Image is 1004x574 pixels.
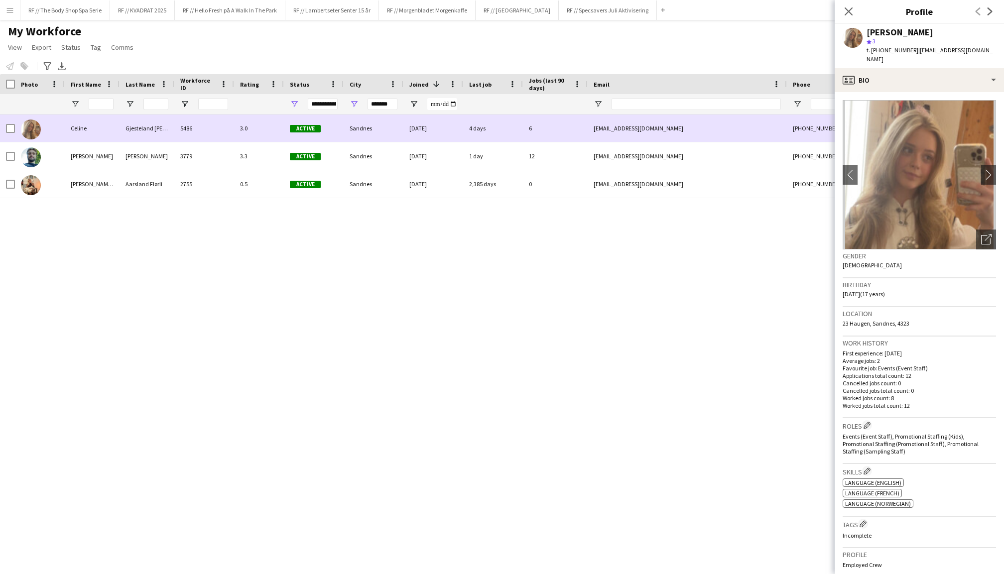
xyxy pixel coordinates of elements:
div: 1 day [463,142,523,170]
span: Language (Norwegian) [845,500,911,507]
span: | [EMAIL_ADDRESS][DOMAIN_NAME] [867,46,993,63]
p: Applications total count: 12 [843,372,996,379]
p: Employed Crew [843,561,996,569]
button: RF // Morgenbladet Morgenkaffe [379,0,476,20]
p: Favourite job: Events (Event Staff) [843,364,996,372]
span: Language (French) [845,489,899,497]
button: Open Filter Menu [290,100,299,109]
a: Comms [107,41,137,54]
app-action-btn: Advanced filters [41,60,53,72]
div: Sandnes [344,142,403,170]
div: Bio [835,68,1004,92]
span: Status [290,81,309,88]
div: Gjesteland [PERSON_NAME] [120,115,174,142]
div: [PHONE_NUMBER] [787,170,914,198]
span: My Workforce [8,24,81,39]
p: Average jobs: 2 [843,357,996,364]
input: Email Filter Input [612,98,781,110]
button: Open Filter Menu [125,100,134,109]
span: Email [594,81,610,88]
h3: Location [843,309,996,318]
button: Open Filter Menu [594,100,603,109]
div: Sandnes [344,170,403,198]
div: [EMAIL_ADDRESS][DOMAIN_NAME] [588,142,787,170]
p: Worked jobs total count: 12 [843,402,996,409]
img: Sara Naomi Aarsland Flørli [21,175,41,195]
div: Celine [65,115,120,142]
button: Open Filter Menu [180,100,189,109]
div: [PERSON_NAME] [65,142,120,170]
span: Active [290,125,321,132]
button: RF // [GEOGRAPHIC_DATA] [476,0,559,20]
span: Last Name [125,81,155,88]
span: View [8,43,22,52]
div: [PHONE_NUMBER] [787,115,914,142]
div: 0 [523,170,588,198]
button: Open Filter Menu [350,100,359,109]
img: Anders Lerang Larsen [21,147,41,167]
span: Last job [469,81,492,88]
div: Open photos pop-in [976,230,996,249]
div: 6 [523,115,588,142]
span: Events (Event Staff), Promotional Staffing (Kids), Promotional Staffing (Promotional Staff), Prom... [843,433,979,455]
button: RF // KVADRAT 2025 [110,0,175,20]
span: 3 [873,37,876,45]
div: 3779 [174,142,234,170]
span: [DEMOGRAPHIC_DATA] [843,261,902,269]
p: Cancelled jobs total count: 0 [843,387,996,394]
input: Last Name Filter Input [143,98,168,110]
h3: Profile [835,5,1004,18]
button: Open Filter Menu [793,100,802,109]
div: [PERSON_NAME] [867,28,933,37]
div: 3.0 [234,115,284,142]
p: First experience: [DATE] [843,349,996,357]
div: [PHONE_NUMBER] [787,142,914,170]
input: Phone Filter Input [811,98,908,110]
div: [DATE] [403,170,463,198]
input: Workforce ID Filter Input [198,98,228,110]
button: Open Filter Menu [409,100,418,109]
div: [DATE] [403,142,463,170]
span: Language (English) [845,479,901,486]
a: Status [57,41,85,54]
div: 0.5 [234,170,284,198]
span: [DATE] (17 years) [843,290,885,298]
h3: Roles [843,420,996,431]
span: Rating [240,81,259,88]
span: t. [PHONE_NUMBER] [867,46,918,54]
input: First Name Filter Input [89,98,114,110]
span: Joined [409,81,429,88]
button: RF // Lambertseter Senter 15 år [285,0,379,20]
p: Incomplete [843,532,996,539]
div: Aarsland Flørli [120,170,174,198]
p: Cancelled jobs count: 0 [843,379,996,387]
a: View [4,41,26,54]
span: Jobs (last 90 days) [529,77,570,92]
a: Export [28,41,55,54]
h3: Profile [843,550,996,559]
span: Active [290,153,321,160]
button: RF // Specsavers Juli Aktivisering [559,0,657,20]
h3: Skills [843,466,996,476]
span: Tag [91,43,101,52]
h3: Work history [843,339,996,347]
h3: Tags [843,519,996,529]
span: First Name [71,81,101,88]
div: 2755 [174,170,234,198]
div: [EMAIL_ADDRESS][DOMAIN_NAME] [588,115,787,142]
div: Sandnes [344,115,403,142]
div: 5486 [174,115,234,142]
div: 2,385 days [463,170,523,198]
h3: Birthday [843,280,996,289]
button: RF // The Body Shop Spa Serie [20,0,110,20]
div: [PERSON_NAME] [PERSON_NAME] [65,170,120,198]
input: City Filter Input [368,98,397,110]
div: 3.3 [234,142,284,170]
p: Worked jobs count: 8 [843,394,996,402]
span: Status [61,43,81,52]
div: 12 [523,142,588,170]
div: [PERSON_NAME] [120,142,174,170]
img: Crew avatar or photo [843,100,996,249]
span: Photo [21,81,38,88]
a: Tag [87,41,105,54]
